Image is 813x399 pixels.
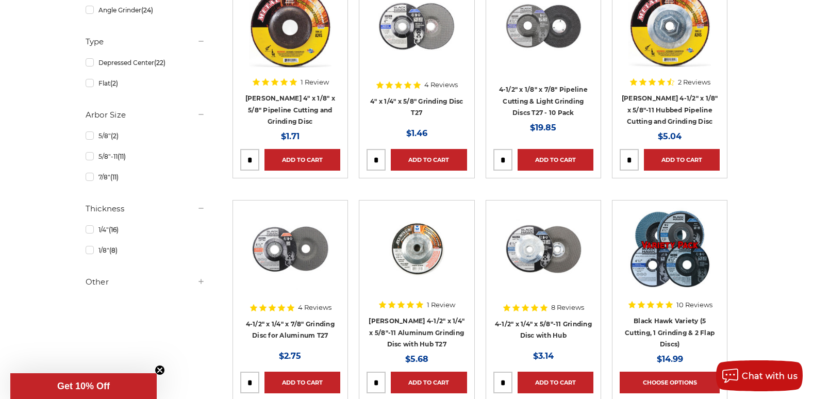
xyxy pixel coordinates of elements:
[424,81,458,88] span: 4 Reviews
[634,16,705,37] a: Quick view
[405,354,428,364] span: $5.68
[281,131,300,141] span: $1.71
[657,354,683,364] span: $14.99
[255,239,326,259] a: Quick view
[391,149,467,171] a: Add to Cart
[86,127,205,145] a: 5/8"
[154,59,165,66] span: (22)
[678,79,710,86] span: 2 Reviews
[86,203,205,215] h5: Thickness
[264,149,340,171] a: Add to Cart
[301,79,329,86] span: 1 Review
[109,246,118,254] span: (8)
[86,168,205,186] a: 7/8"
[110,173,119,181] span: (11)
[620,372,720,393] a: Choose Options
[86,221,205,239] a: 1/4"
[249,208,331,290] img: BHA 4.5 inch grinding disc for aluminum
[658,131,682,141] span: $5.04
[644,149,720,171] a: Add to Cart
[381,239,452,259] a: Quick view
[676,302,712,308] span: 10 Reviews
[279,351,301,361] span: $2.75
[246,320,335,340] a: 4-1/2" x 1/4" x 7/8" Grinding Disc for Aluminum T27
[110,79,118,87] span: (2)
[118,153,126,160] span: (11)
[255,16,326,37] a: Quick view
[495,320,592,340] a: 4-1/2" x 1/4" x 5/8"-11 Grinding Disc with Hub
[86,1,205,19] a: Angle Grinder
[141,6,153,14] span: (24)
[625,317,715,348] a: Black Hawk Variety (5 Cutting, 1 Grinding & 2 Flap Discs)
[508,16,579,37] a: Quick view
[298,304,331,311] span: 4 Reviews
[367,208,467,308] a: Aluminum Grinding Wheel with Hub
[427,302,455,308] span: 1 Review
[369,317,464,348] a: [PERSON_NAME] 4-1/2" x 1/4" x 5/8"-11 Aluminum Grinding Disc with Hub T27
[493,208,593,308] a: BHA 4.5 Inch Grinding Wheel with 5/8 inch hub
[245,94,335,125] a: [PERSON_NAME] 4" x 1/8" x 5/8" Pipeline Cutting and Grinding Disc
[622,94,718,125] a: [PERSON_NAME] 4-1/2" x 1/8" x 5/8"-11 Hubbed Pipeline Cutting and Grinding Disc
[502,208,585,290] img: BHA 4.5 Inch Grinding Wheel with 5/8 inch hub
[86,54,205,72] a: Depressed Center
[391,372,467,393] a: Add to Cart
[620,208,720,308] a: Black Hawk Variety (5 Cutting, 1 Grinding & 2 Flap Discs)
[518,149,593,171] a: Add to Cart
[10,373,157,399] div: Get 10% OffClose teaser
[86,36,205,48] h5: Type
[381,16,452,37] a: Quick view
[530,123,556,132] span: $19.85
[86,276,205,288] h5: Other
[518,372,593,393] a: Add to Cart
[57,381,110,391] span: Get 10% Off
[264,372,340,393] a: Add to Cart
[716,360,803,391] button: Chat with us
[86,74,205,92] a: Flat
[499,86,588,117] a: 4-1/2" x 1/8" x 7/8" Pipeline Cutting & Light Grinding Discs T27 - 10 Pack
[86,241,205,259] a: 1/8"
[240,208,340,308] a: BHA 4.5 inch grinding disc for aluminum
[86,147,205,165] a: 5/8"-11
[109,226,119,234] span: (16)
[375,208,458,290] img: Aluminum Grinding Wheel with Hub
[551,304,584,311] span: 8 Reviews
[111,132,119,140] span: (2)
[533,351,554,361] span: $3.14
[370,97,463,117] a: 4" x 1/4" x 5/8" Grinding Disc T27
[634,239,705,259] a: Quick view
[742,371,798,381] span: Chat with us
[406,128,427,138] span: $1.46
[86,109,205,121] h5: Arbor Size
[628,208,711,290] img: Black Hawk Variety (5 Cutting, 1 Grinding & 2 Flap Discs)
[155,365,165,375] button: Close teaser
[508,239,579,259] a: Quick view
